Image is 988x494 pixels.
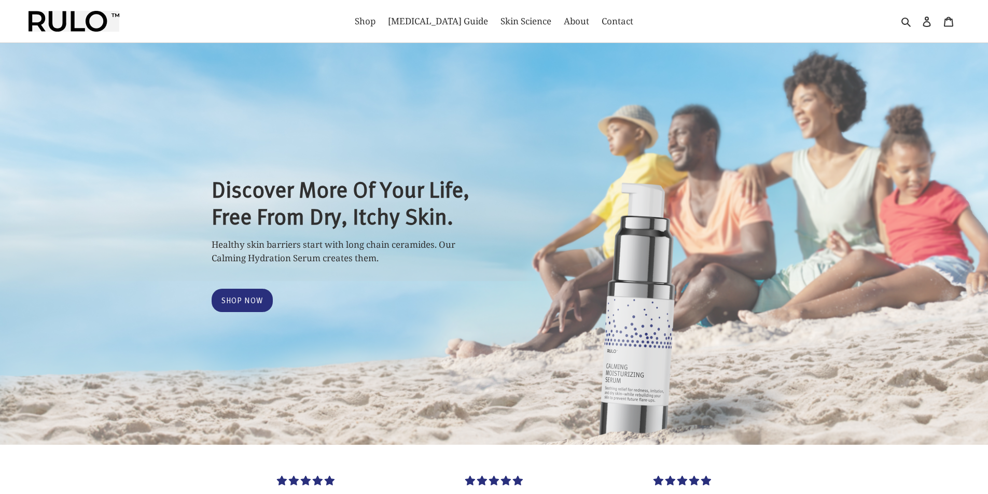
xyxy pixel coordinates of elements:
[500,15,551,27] span: Skin Science
[388,15,488,27] span: [MEDICAL_DATA] Guide
[559,13,594,30] a: About
[212,289,273,312] a: Shop Now
[277,474,335,487] span: 5.00 stars
[564,15,589,27] span: About
[383,13,493,30] a: [MEDICAL_DATA] Guide
[355,15,375,27] span: Shop
[465,474,523,487] span: 5.00 stars
[653,474,711,487] span: 5.00 stars
[212,175,476,229] h2: Discover More Of Your Life, Free From Dry, Itchy Skin.
[29,11,119,32] img: Rulo™ Skin
[212,238,476,264] p: Healthy skin barriers start with long chain ceramides. Our Calming Hydration Serum creates them.
[596,13,638,30] a: Contact
[350,13,381,30] a: Shop
[495,13,556,30] a: Skin Science
[602,15,633,27] span: Contact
